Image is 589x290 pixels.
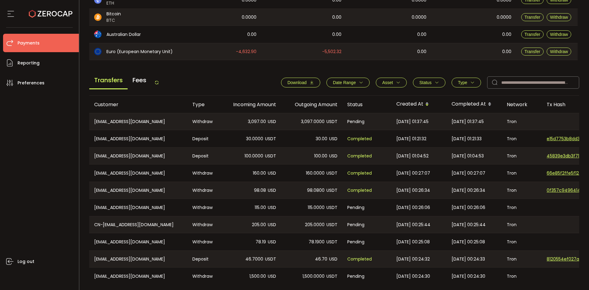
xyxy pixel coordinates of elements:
span: 3,097.00 [248,118,266,125]
div: [EMAIL_ADDRESS][DOMAIN_NAME] [89,148,187,164]
div: Tron [502,182,542,199]
div: Tron [502,233,542,250]
span: 205.00 [252,221,266,228]
span: Completed [347,170,372,177]
span: -4,632.90 [236,48,256,55]
span: 30.00 [316,135,327,142]
div: Tron [502,113,542,130]
span: [DATE] 01:04:53 [452,153,484,160]
span: [DATE] 00:25:44 [396,221,430,228]
span: 78.1900 [309,238,325,246]
span: 0.0000 [242,14,256,21]
span: 0.00 [332,14,341,21]
span: USD [268,273,276,280]
div: [EMAIL_ADDRESS][DOMAIN_NAME] [89,113,187,130]
div: [EMAIL_ADDRESS][DOMAIN_NAME] [89,182,187,199]
div: Tron [502,199,542,216]
span: USDT [326,238,337,246]
div: Withdraw [187,268,220,285]
div: Tron [502,268,542,285]
iframe: Chat Widget [558,261,589,290]
span: 0.0000 [497,14,511,21]
span: 0.00 [332,31,341,38]
span: [DATE] 00:24:33 [452,256,485,263]
span: 100.0000 [244,153,263,160]
div: Deposit [187,251,220,267]
div: Outgoing Amount [281,101,342,108]
span: Australian Dollar [106,31,141,38]
div: Tron [502,164,542,182]
span: 0.00 [502,48,511,55]
button: Transfer [521,30,544,38]
span: Payments [17,39,40,48]
span: 160.00 [253,170,266,177]
span: [DATE] 01:21:33 [452,135,482,142]
img: eur_portfolio.svg [94,48,102,55]
span: [DATE] 00:24:30 [452,273,485,280]
div: Completed At [447,99,502,110]
span: 0.00 [417,48,426,55]
div: Tron [502,216,542,233]
span: Withdraw [550,32,568,37]
div: Tron [502,130,542,147]
span: Completed [347,135,372,142]
img: aud_portfolio.svg [94,31,102,38]
span: USD [329,256,337,263]
span: [DATE] 01:37:45 [452,118,484,125]
button: Withdraw [547,48,571,56]
span: Preferences [17,79,44,87]
span: USDT [265,153,276,160]
span: 98.08 [254,187,266,194]
span: 205.0000 [305,221,325,228]
div: Network [502,101,542,108]
span: [DATE] 00:26:34 [452,187,485,194]
span: [DATE] 00:25:44 [452,221,486,228]
span: USD [268,204,276,211]
span: [DATE] 00:25:08 [396,238,430,246]
span: USD [329,135,337,142]
div: CN-[EMAIL_ADDRESS][DOMAIN_NAME] [89,216,187,233]
span: USDT [265,256,276,263]
span: USD [268,238,276,246]
div: Created At [391,99,447,110]
span: Transfer [525,32,541,37]
div: Incoming Amount [220,101,281,108]
span: Pending [347,221,364,228]
span: 30.0000 [246,135,263,142]
span: Completed [347,153,372,160]
button: Type [452,78,481,87]
span: [DATE] 00:26:06 [396,204,430,211]
span: Date Range [333,80,356,85]
span: 0.0000 [412,14,426,21]
span: Asset [382,80,393,85]
span: 46.70 [315,256,327,263]
span: USDT [326,221,337,228]
span: Type [458,80,467,85]
span: -5,502.32 [322,48,341,55]
span: 78.19 [256,238,266,246]
span: USD [268,118,276,125]
span: [DATE] 00:24:32 [396,256,430,263]
span: [DATE] 01:04:52 [396,153,429,160]
div: Withdraw [187,113,220,130]
span: Transfers [89,72,128,89]
span: Reporting [17,59,40,68]
span: Pending [347,273,364,280]
span: 100.00 [314,153,327,160]
div: [EMAIL_ADDRESS][DOMAIN_NAME] [89,251,187,267]
span: 1,500.00 [249,273,266,280]
div: Withdraw [187,199,220,216]
div: Withdraw [187,216,220,233]
span: [DATE] 00:25:08 [452,238,485,246]
span: Pending [347,204,364,211]
span: 98.0800 [307,187,325,194]
span: 0.00 [247,31,256,38]
span: USDT [326,170,337,177]
span: USD [329,153,337,160]
span: Download [287,80,306,85]
span: Transfer [525,49,541,54]
span: [DATE] 01:37:45 [396,118,429,125]
span: Fees [128,72,151,88]
span: USDT [326,187,337,194]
